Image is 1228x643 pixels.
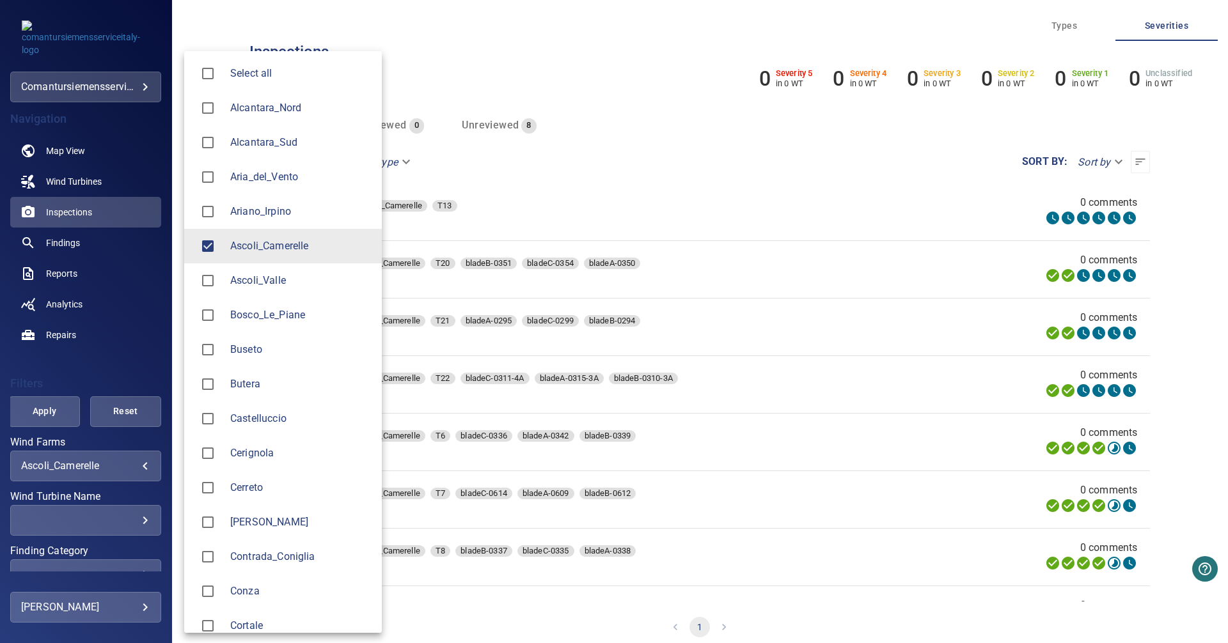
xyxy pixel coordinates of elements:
span: Conza [194,578,221,605]
span: Alcantara_Sud [194,129,221,156]
span: Ascoli_Camerelle [194,233,221,260]
span: Cortale [230,618,372,633]
span: Ascoli_Valle [230,273,372,288]
span: Cerignola [230,445,372,461]
span: Bosco_Le_Piane [194,302,221,329]
span: Contrada_Coniglia [230,549,372,564]
div: Wind Farms Castelluccio [230,411,372,426]
span: Aria_del_Vento [230,169,372,185]
span: Cerreto [194,474,221,501]
div: Wind Farms Ascoli_Valle [230,273,372,288]
span: Castelluccio [230,411,372,426]
div: Wind Farms Cerreto [230,480,372,495]
span: Buseto [230,342,372,357]
span: Conza [230,584,372,599]
span: Alcantara_Nord [230,100,372,116]
div: Wind Farms Contrada_Coniglia [230,549,372,564]
span: Cerreto [230,480,372,495]
div: Wind Farms Conza [230,584,372,599]
span: Ciro [194,509,221,536]
div: Wind Farms Cortale [230,618,372,633]
div: Wind Farms Ascoli_Camerelle [230,238,372,254]
span: Alcantara_Sud [230,135,372,150]
span: Contrada_Coniglia [194,543,221,570]
span: Castelluccio [194,405,221,432]
span: Select all [230,66,372,81]
span: Ariano_Irpino [230,204,372,219]
div: Wind Farms Aria_del_Vento [230,169,372,185]
div: Wind Farms Alcantara_Nord [230,100,372,116]
span: Butera [230,376,372,392]
span: [PERSON_NAME] [230,515,372,530]
div: Wind Farms Alcantara_Sud [230,135,372,150]
div: Wind Farms Buseto [230,342,372,357]
div: Wind Farms Ciro [230,515,372,530]
span: Ascoli_Valle [194,267,221,294]
div: Wind Farms Cerignola [230,445,372,461]
span: Cortale [194,612,221,639]
div: Wind Farms Bosco_Le_Piane [230,307,372,323]
div: Wind Farms Ariano_Irpino [230,204,372,219]
span: Ascoli_Camerelle [230,238,372,254]
span: Aria_del_Vento [194,164,221,190]
span: Buseto [194,336,221,363]
span: Cerignola [194,440,221,467]
span: Butera [194,371,221,398]
div: Wind Farms Butera [230,376,372,392]
span: Bosco_Le_Piane [230,307,372,323]
span: Alcantara_Nord [194,95,221,121]
span: Ariano_Irpino [194,198,221,225]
